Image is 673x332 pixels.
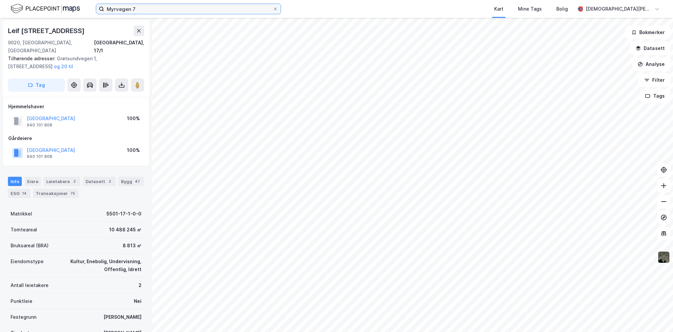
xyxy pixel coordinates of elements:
[8,55,139,71] div: Grøtsundvegen 1, [STREET_ADDRESS]
[639,73,670,87] button: Filter
[33,189,79,198] div: Transaksjoner
[104,4,273,14] input: Søk på adresse, matrikkel, gårdeiere, leietakere eller personer
[106,210,141,218] div: 5501-17-1-0-0
[11,3,80,15] img: logo.f888ab2527a4732fd821a326f86c7f29.svg
[518,5,542,13] div: Mine Tags
[11,242,49,250] div: Bruksareal (BRA)
[657,251,670,263] img: 9k=
[69,190,76,197] div: 75
[11,297,32,305] div: Punktleie
[118,177,144,186] div: Bygg
[8,177,22,186] div: Info
[8,56,57,61] span: Tilhørende adresser:
[8,78,65,92] button: Tag
[109,226,141,234] div: 10 488 245 ㎡
[24,177,41,186] div: Eiere
[640,300,673,332] iframe: Chat Widget
[21,190,28,197] div: 14
[52,258,141,273] div: Kultur, Enebolig, Undervisning, Offentlig, Idrett
[83,177,116,186] div: Datasett
[106,178,113,185] div: 2
[556,5,568,13] div: Bolig
[8,25,86,36] div: Leif [STREET_ADDRESS]
[8,103,144,111] div: Hjemmelshaver
[134,178,141,185] div: 47
[494,5,503,13] div: Kart
[11,281,49,289] div: Antall leietakere
[127,115,140,122] div: 100%
[94,39,144,55] div: [GEOGRAPHIC_DATA], 17/1
[632,58,670,71] button: Analyse
[27,154,52,159] div: 940 101 808
[44,177,80,186] div: Leietakere
[127,146,140,154] div: 100%
[8,134,144,142] div: Gårdeiere
[139,281,141,289] div: 2
[640,89,670,103] button: Tags
[8,39,94,55] div: 9020, [GEOGRAPHIC_DATA], [GEOGRAPHIC_DATA]
[11,226,37,234] div: Tomteareal
[134,297,141,305] div: Nei
[8,189,30,198] div: ESG
[123,242,141,250] div: 8 813 ㎡
[626,26,670,39] button: Bokmerker
[11,258,44,265] div: Eiendomstype
[586,5,652,13] div: [DEMOGRAPHIC_DATA][PERSON_NAME]
[103,313,141,321] div: [PERSON_NAME]
[11,210,32,218] div: Matrikkel
[27,122,52,128] div: 940 101 808
[11,313,36,321] div: Festegrunn
[630,42,670,55] button: Datasett
[71,178,78,185] div: 2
